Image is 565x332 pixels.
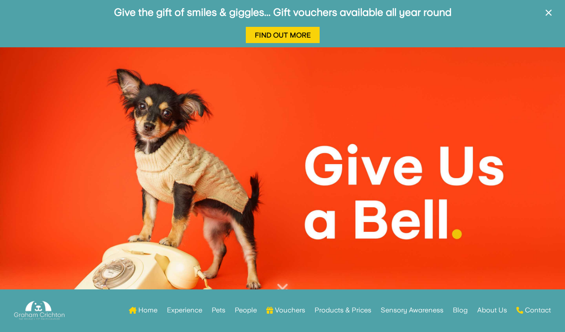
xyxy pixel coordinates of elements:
[246,27,320,43] a: Find Out More
[516,294,551,327] a: Contact
[541,6,556,31] button: ×
[266,294,305,327] a: Vouchers
[114,6,451,18] a: Give the gift of smiles & giggles... Gift vouchers available all year round
[14,299,64,322] img: Graham Crichton Photography Logo - Graham Crichton - Belfast Family & Pet Photography Studio
[167,294,202,327] a: Experience
[315,294,371,327] a: Products & Prices
[477,294,507,327] a: About Us
[212,294,225,327] a: Pets
[235,294,257,327] a: People
[545,5,553,21] span: ×
[453,294,468,327] a: Blog
[129,294,157,327] a: Home
[381,294,443,327] a: Sensory Awareness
